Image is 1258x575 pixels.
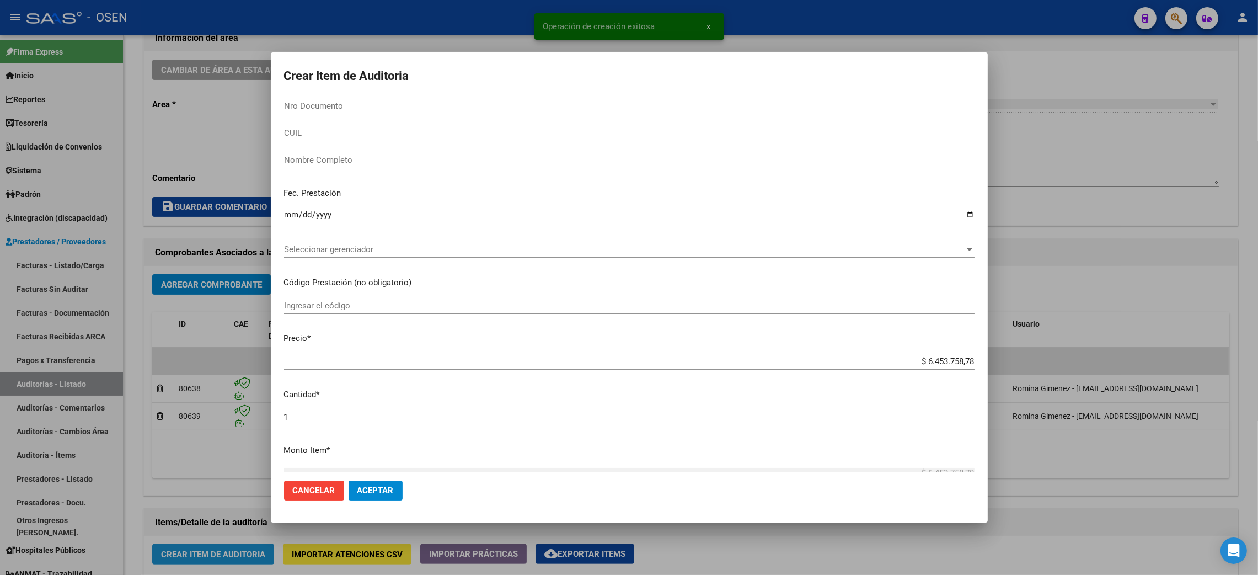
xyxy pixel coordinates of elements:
[293,486,335,496] span: Cancelar
[284,388,975,401] p: Cantidad
[284,276,975,289] p: Código Prestación (no obligatorio)
[284,444,975,457] p: Monto Item
[284,244,965,254] span: Seleccionar gerenciador
[349,481,403,501] button: Aceptar
[284,481,344,501] button: Cancelar
[284,187,975,200] p: Fec. Prestación
[1220,537,1247,564] div: Open Intercom Messenger
[357,486,394,496] span: Aceptar
[284,66,975,87] h2: Crear Item de Auditoria
[284,332,975,345] p: Precio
